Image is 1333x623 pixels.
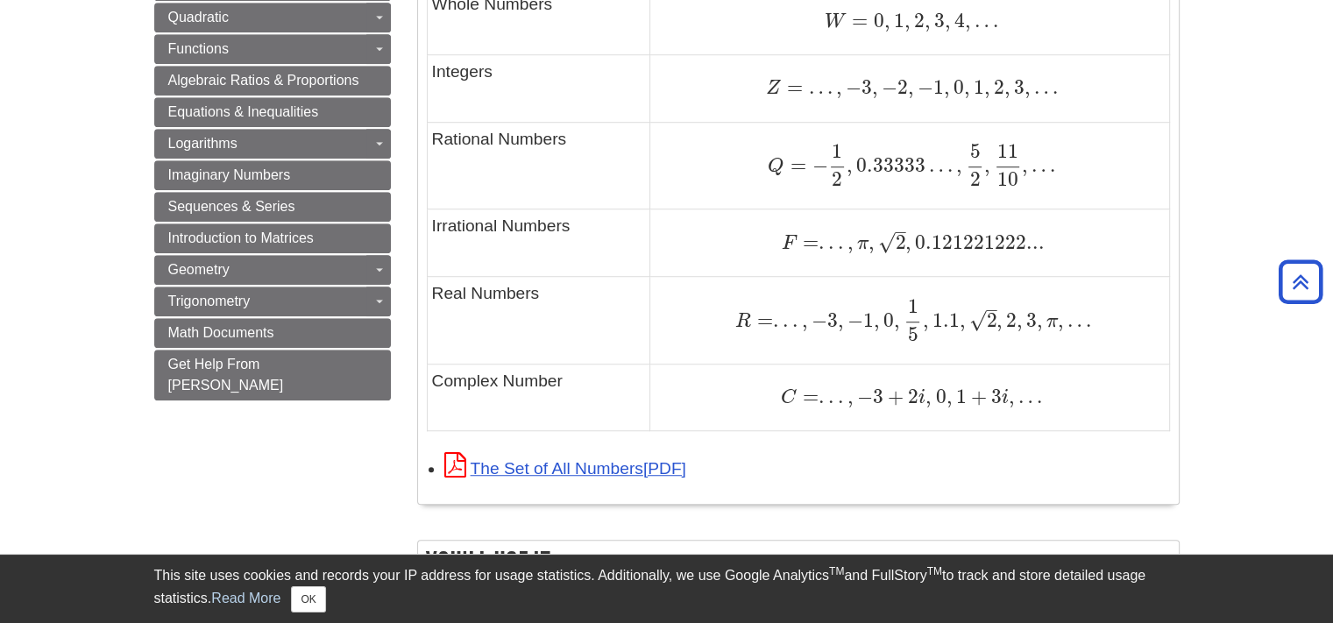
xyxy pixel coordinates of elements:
span: 0 [950,75,964,99]
span: 2 [969,167,980,191]
span: , [959,308,965,332]
span: , [1037,308,1043,332]
span: = [751,308,773,332]
span: 1 [908,294,918,318]
span: i [1002,388,1009,407]
span: – [896,220,906,244]
a: Equations & Inequalities [154,97,391,127]
span: = [783,153,805,177]
span: 2 [987,308,997,332]
span: = [797,385,819,408]
span: , [946,385,952,408]
span: 5 [969,139,980,163]
a: Geometry [154,255,391,285]
span: C [781,388,797,407]
span: 3 [1023,308,1037,332]
span: . [819,385,825,408]
span: , [925,385,932,408]
span: − [854,385,873,408]
a: Back to Top [1273,270,1329,294]
span: , [874,308,880,332]
a: Quadratic [154,3,391,32]
span: , [1025,75,1031,99]
span: = [845,9,867,32]
span: 3 [931,9,945,32]
span: , [884,9,890,32]
span: √ [878,230,895,254]
span: Trigonometry [168,294,251,308]
span: − [878,75,897,99]
span: . [834,385,844,408]
span: … [971,9,998,32]
span: Algebraic Ratios & Proportions [168,73,359,88]
span: , [872,75,878,99]
span: 10 [997,167,1018,191]
span: , [945,9,951,32]
span: 1 [933,75,944,99]
span: … [1064,308,1091,332]
span: … [1028,153,1055,177]
span: 1 [863,308,874,332]
span: Get Help From [PERSON_NAME] [168,357,284,393]
span: 2 [832,167,842,191]
span: 3 [986,385,1001,408]
span: 0 [880,308,894,332]
a: Introduction to Matrices [154,223,391,253]
span: , [964,75,970,99]
span: 3 [827,308,838,332]
span: , [894,308,900,332]
span: = [781,75,803,99]
span: . [789,308,798,332]
span: Equations & Inequalities [168,104,319,119]
span: . [779,308,789,332]
span: 3 [861,75,872,99]
span: 0 [868,9,884,32]
span: – [987,298,997,322]
span: 11 [997,139,1018,163]
span: 1 [952,385,966,408]
span: 1 [832,139,842,163]
span: π [854,234,869,253]
span: 2 [904,385,918,408]
span: 4 [951,9,965,32]
span: 1 [970,75,984,99]
span: R [735,312,751,331]
span: . [825,230,834,254]
span: 3 [1010,75,1025,99]
sup: TM [927,565,942,577]
span: , [838,308,844,332]
span: , [905,230,911,254]
span: . [819,230,825,254]
span: Z [765,79,780,98]
span: 0 [932,385,946,408]
span: = [797,230,819,254]
span: , [844,385,854,408]
span: , [996,308,1003,332]
span: − [808,308,827,332]
span: , [953,153,962,177]
span: − [806,153,828,177]
span: − [844,308,863,332]
div: This site uses cookies and records your IP address for usage statistics. Additionally, we use Goo... [154,565,1180,612]
span: … [1031,75,1058,99]
a: Math Documents [154,318,391,348]
h2: You'll use it... [418,541,1179,587]
a: Trigonometry [154,287,391,316]
span: … [1015,385,1042,408]
span: − [914,75,933,99]
span: 2 [1003,308,1017,332]
a: Sequences & Series [154,192,391,222]
span: 2 [896,230,906,254]
span: Sequences & Series [168,199,295,214]
span: … [925,153,953,177]
a: Link opens in new window [444,459,686,478]
span: Geometry [168,262,230,277]
span: , [798,308,808,332]
span: 0.121221222... [911,230,1045,254]
span: Q [767,157,783,176]
span: . [825,385,834,408]
span: , [869,230,875,254]
span: − [842,75,861,99]
span: 1 [890,9,904,32]
td: Integers [427,55,650,123]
